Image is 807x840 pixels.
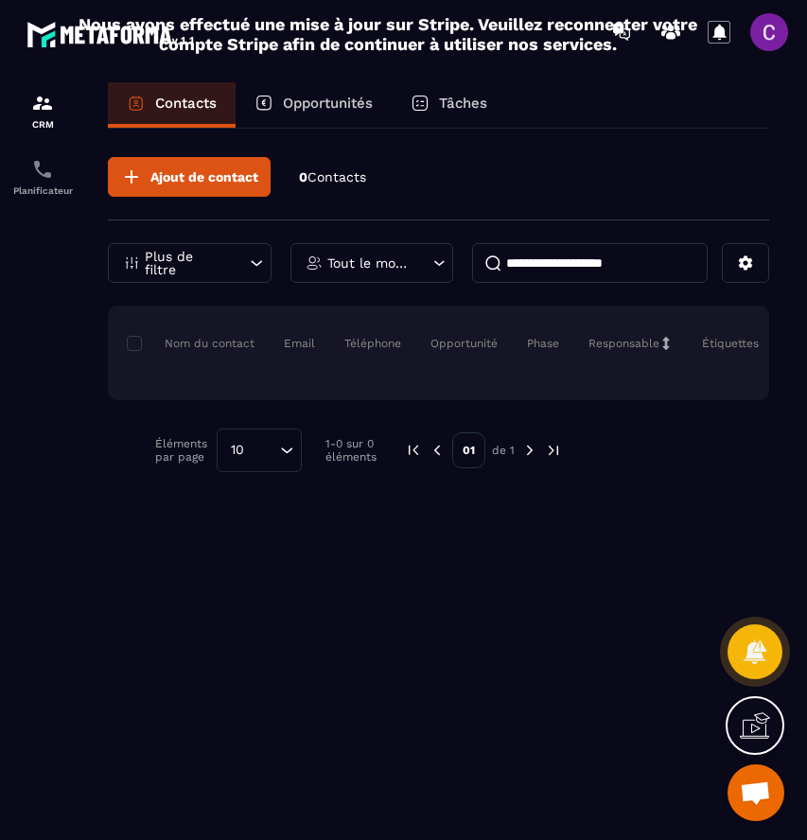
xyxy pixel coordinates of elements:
[344,336,401,351] p: Téléphone
[492,443,515,458] p: de 1
[521,442,538,459] img: next
[31,92,54,114] img: formation
[5,144,80,210] a: schedulerschedulerPlanificateur
[150,167,258,186] span: Ajout de contact
[251,440,275,461] input: Search for option
[429,442,446,459] img: prev
[224,440,251,461] span: 10
[430,336,498,351] p: Opportunité
[155,437,207,464] p: Éléments par page
[283,95,373,112] p: Opportunités
[78,14,698,54] h2: Nous avons effectué une mise à jour sur Stripe. Veuillez reconnecter votre compte Stripe afin de ...
[728,764,784,821] div: Ouvrir le chat
[327,256,412,270] p: Tout le monde
[5,78,80,144] a: formationformationCRM
[325,437,377,464] p: 1-0 sur 0 éléments
[108,157,271,197] button: Ajout de contact
[26,17,197,51] img: logo
[108,82,236,128] a: Contacts
[588,336,659,351] p: Responsable
[127,336,254,351] p: Nom du contact
[284,336,315,351] p: Email
[155,95,217,112] p: Contacts
[452,432,485,468] p: 01
[5,119,80,130] p: CRM
[236,82,392,128] a: Opportunités
[392,82,506,128] a: Tâches
[299,168,366,186] p: 0
[405,442,422,459] img: prev
[307,169,366,184] span: Contacts
[702,336,759,351] p: Étiquettes
[217,429,302,472] div: Search for option
[5,185,80,196] p: Planificateur
[439,95,487,112] p: Tâches
[145,250,228,276] p: Plus de filtre
[31,158,54,181] img: scheduler
[545,442,562,459] img: next
[527,336,559,351] p: Phase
